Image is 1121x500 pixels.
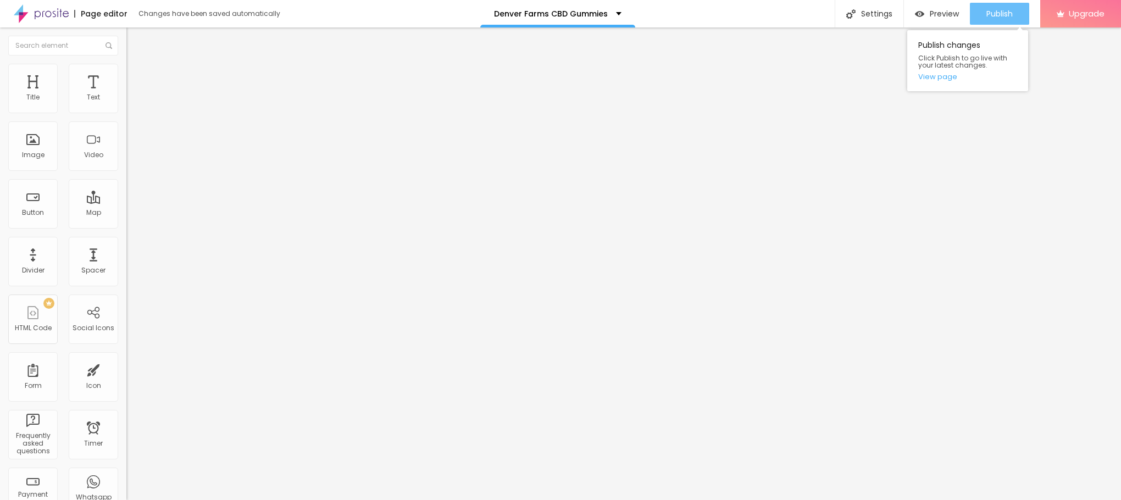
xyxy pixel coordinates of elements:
div: Form [25,382,42,390]
div: Spacer [81,266,106,274]
span: Publish [986,9,1013,18]
span: Upgrade [1069,9,1105,18]
span: Click Publish to go live with your latest changes. [918,54,1017,69]
div: HTML Code [15,324,52,332]
span: Preview [930,9,959,18]
div: Divider [22,266,45,274]
input: Search element [8,36,118,55]
div: Changes have been saved automatically [138,10,280,17]
div: Publish changes [907,30,1028,91]
img: view-1.svg [915,9,924,19]
div: Page editor [74,10,127,18]
button: Publish [970,3,1029,25]
div: Text [87,93,100,101]
p: Denver Farms CBD Gummies [494,10,608,18]
button: Preview [904,3,970,25]
iframe: Editor [126,27,1121,500]
div: Timer [84,440,103,447]
div: Video [84,151,103,159]
div: Button [22,209,44,216]
img: Icone [846,9,856,19]
img: Icone [106,42,112,49]
div: Map [86,209,101,216]
div: Image [22,151,45,159]
div: Icon [86,382,101,390]
div: Title [26,93,40,101]
a: View page [918,73,1017,80]
div: Frequently asked questions [11,432,54,455]
div: Social Icons [73,324,114,332]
